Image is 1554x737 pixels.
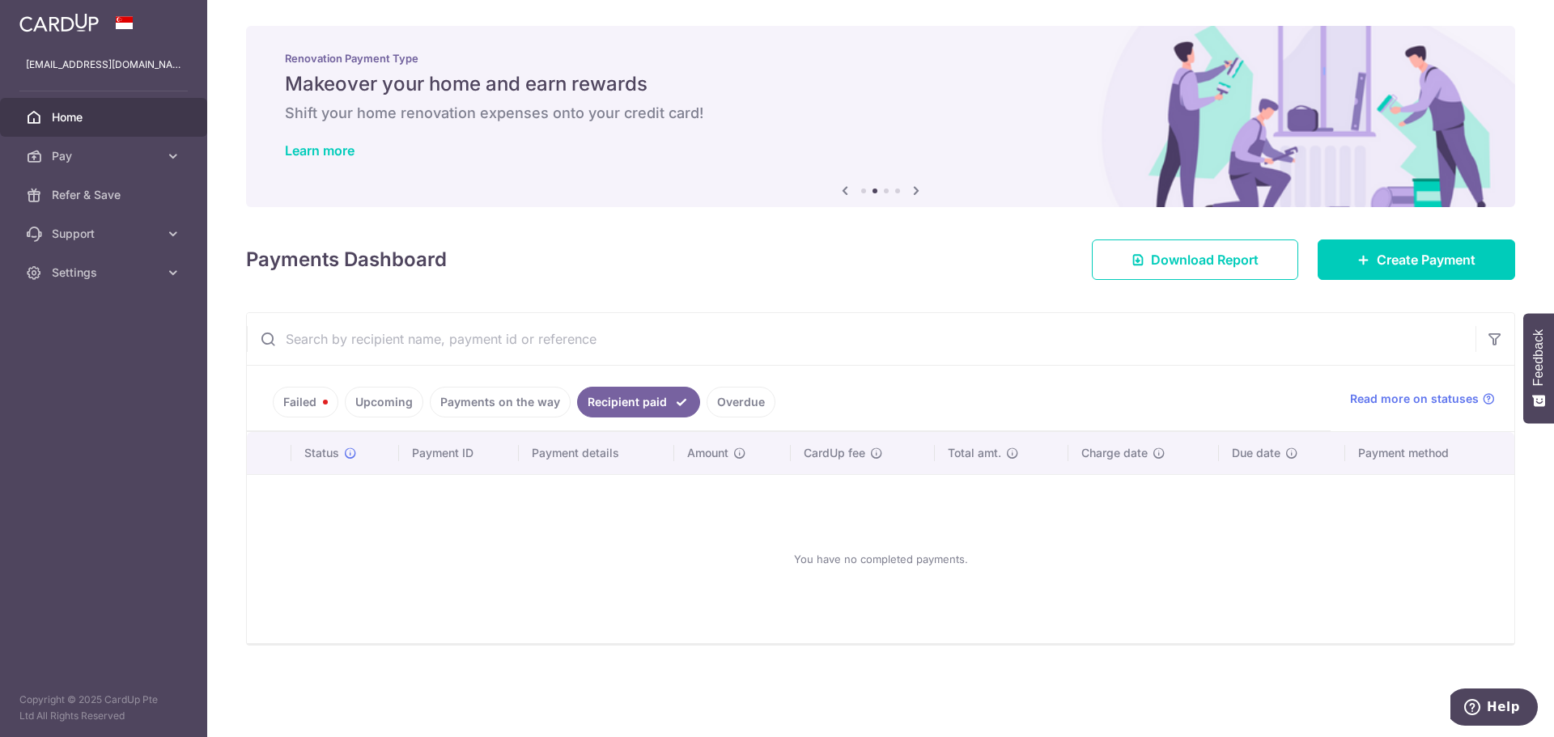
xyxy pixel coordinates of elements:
[246,245,447,274] h4: Payments Dashboard
[1531,329,1546,386] span: Feedback
[345,387,423,417] a: Upcoming
[304,445,339,461] span: Status
[1523,313,1554,423] button: Feedback - Show survey
[247,313,1475,365] input: Search by recipient name, payment id or reference
[1151,250,1259,269] span: Download Report
[285,52,1476,65] p: Renovation Payment Type
[19,13,99,32] img: CardUp
[52,148,159,164] span: Pay
[1377,250,1475,269] span: Create Payment
[1081,445,1148,461] span: Charge date
[1350,391,1495,407] a: Read more on statuses
[285,142,355,159] a: Learn more
[26,57,181,73] p: [EMAIL_ADDRESS][DOMAIN_NAME]
[1092,239,1298,280] a: Download Report
[246,26,1515,207] img: Renovation banner
[687,445,728,461] span: Amount
[1232,445,1280,461] span: Due date
[577,387,700,417] a: Recipient paid
[948,445,1001,461] span: Total amt.
[1318,239,1515,280] a: Create Payment
[266,488,1495,630] div: You have no completed payments.
[52,265,159,281] span: Settings
[285,104,1476,123] h6: Shift your home renovation expenses onto your credit card!
[1350,391,1479,407] span: Read more on statuses
[285,71,1476,97] h5: Makeover your home and earn rewards
[52,226,159,242] span: Support
[707,387,775,417] a: Overdue
[519,432,674,474] th: Payment details
[1450,688,1538,729] iframe: Opens a widget where you can find more information
[430,387,571,417] a: Payments on the way
[804,445,865,461] span: CardUp fee
[1345,432,1514,474] th: Payment method
[273,387,338,417] a: Failed
[52,109,159,125] span: Home
[399,432,519,474] th: Payment ID
[52,187,159,203] span: Refer & Save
